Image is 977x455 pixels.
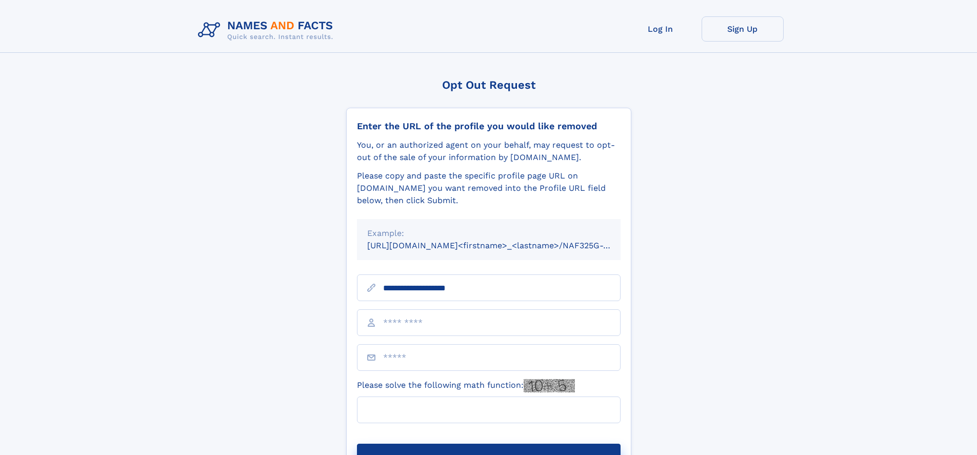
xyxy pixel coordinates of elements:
div: Opt Out Request [346,78,631,91]
a: Log In [620,16,702,42]
div: Example: [367,227,610,240]
img: Logo Names and Facts [194,16,342,44]
div: Please copy and paste the specific profile page URL on [DOMAIN_NAME] you want removed into the Pr... [357,170,621,207]
div: You, or an authorized agent on your behalf, may request to opt-out of the sale of your informatio... [357,139,621,164]
a: Sign Up [702,16,784,42]
small: [URL][DOMAIN_NAME]<firstname>_<lastname>/NAF325G-xxxxxxxx [367,241,640,250]
div: Enter the URL of the profile you would like removed [357,121,621,132]
label: Please solve the following math function: [357,379,575,392]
